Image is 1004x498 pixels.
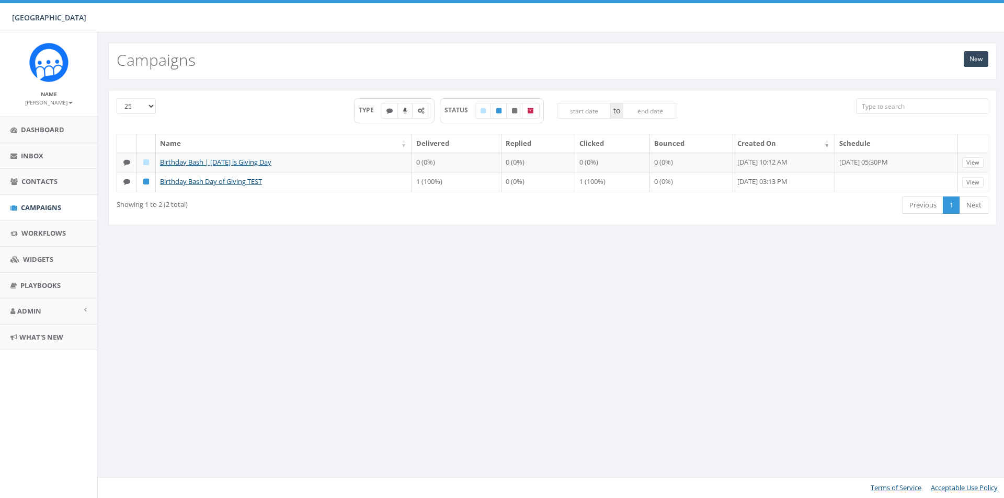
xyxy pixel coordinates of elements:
th: Schedule [835,134,958,153]
span: [GEOGRAPHIC_DATA] [12,13,86,22]
td: 0 (0%) [650,172,734,192]
small: Name [41,90,57,98]
i: Unpublished [512,108,517,114]
a: Birthday Bash Day of Giving TEST [160,177,262,186]
a: Terms of Service [871,483,921,492]
span: Inbox [21,151,43,160]
h2: Campaigns [117,51,196,68]
i: Text SMS [123,178,130,185]
th: Bounced [650,134,734,153]
td: 1 (100%) [575,172,650,192]
a: View [962,157,984,168]
i: Draft [143,159,149,166]
td: [DATE] 05:30PM [835,153,958,172]
i: Draft [481,108,486,114]
span: Contacts [21,177,58,186]
label: Automated Message [412,103,430,119]
span: What's New [19,332,63,342]
th: Delivered [412,134,501,153]
label: Published [490,103,507,119]
i: Published [496,108,501,114]
i: Text SMS [123,159,130,166]
a: 1 [943,196,960,214]
a: View [962,177,984,188]
a: Birthday Bash | [DATE] is Giving Day [160,157,271,167]
label: Draft [475,103,492,119]
th: Clicked [575,134,650,153]
a: Previous [903,196,943,214]
th: Created On: activate to sort column ascending [733,134,835,153]
label: Ringless Voice Mail [397,103,413,119]
td: [DATE] 10:12 AM [733,153,835,172]
a: Next [960,196,988,214]
i: Published [143,178,149,185]
span: Campaigns [21,203,61,212]
img: Rally_Corp_Icon.png [29,43,69,82]
i: Text SMS [386,108,393,114]
span: TYPE [359,106,381,114]
span: Admin [17,306,41,316]
th: Replied [501,134,575,153]
td: 0 (0%) [650,153,734,172]
a: New [964,51,988,67]
label: Unpublished [506,103,523,119]
input: Type to search [856,98,988,114]
th: Name: activate to sort column ascending [156,134,412,153]
label: Text SMS [381,103,398,119]
a: [PERSON_NAME] [25,97,73,107]
td: 0 (0%) [501,153,575,172]
div: Showing 1 to 2 (2 total) [117,195,471,210]
span: Playbooks [20,281,61,290]
small: [PERSON_NAME] [25,99,73,106]
td: 0 (0%) [412,153,501,172]
span: STATUS [444,106,475,114]
input: end date [623,103,677,119]
td: 0 (0%) [501,172,575,192]
span: Dashboard [21,125,64,134]
i: Automated Message [418,108,425,114]
label: Archived [522,103,540,119]
span: Workflows [21,228,66,238]
i: Ringless Voice Mail [403,108,407,114]
td: [DATE] 03:13 PM [733,172,835,192]
td: 0 (0%) [575,153,650,172]
input: start date [557,103,611,119]
span: to [611,103,623,119]
td: 1 (100%) [412,172,501,192]
a: Acceptable Use Policy [931,483,998,492]
span: Widgets [23,254,53,264]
